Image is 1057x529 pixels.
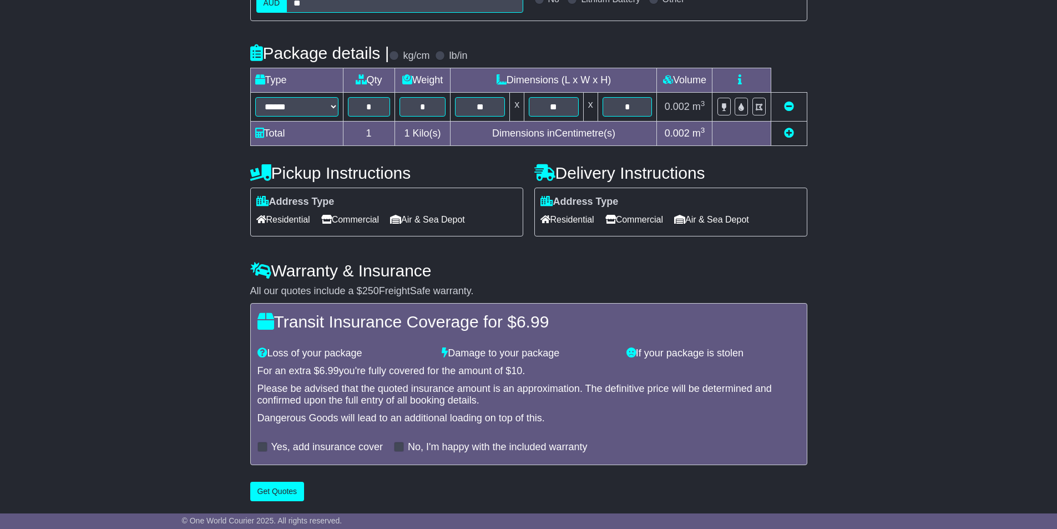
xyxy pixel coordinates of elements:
[510,93,524,122] td: x
[250,122,343,146] td: Total
[404,128,409,139] span: 1
[665,128,690,139] span: 0.002
[674,211,749,228] span: Air & Sea Depot
[252,347,437,360] div: Loss of your package
[534,164,807,182] h4: Delivery Instructions
[511,365,522,376] span: 10
[451,68,657,93] td: Dimensions (L x W x H)
[257,365,800,377] div: For an extra $ you're fully covered for the amount of $ .
[583,93,598,122] td: x
[250,44,390,62] h4: Package details |
[362,285,379,296] span: 250
[692,128,705,139] span: m
[784,101,794,112] a: Remove this item
[182,516,342,525] span: © One World Courier 2025. All rights reserved.
[692,101,705,112] span: m
[540,196,619,208] label: Address Type
[784,128,794,139] a: Add new item
[257,313,800,331] h4: Transit Insurance Coverage for $
[271,441,383,454] label: Yes, add insurance cover
[540,211,594,228] span: Residential
[250,164,523,182] h4: Pickup Instructions
[408,441,588,454] label: No, I'm happy with the included warranty
[250,285,807,298] div: All our quotes include a $ FreightSafe warranty.
[395,68,451,93] td: Weight
[605,211,663,228] span: Commercial
[256,196,335,208] label: Address Type
[321,211,379,228] span: Commercial
[701,99,705,108] sup: 3
[343,122,395,146] td: 1
[403,50,429,62] label: kg/cm
[657,68,712,93] td: Volume
[257,383,800,407] div: Please be advised that the quoted insurance amount is an approximation. The definitive price will...
[390,211,465,228] span: Air & Sea Depot
[250,261,807,280] h4: Warranty & Insurance
[449,50,467,62] label: lb/in
[517,313,549,331] span: 6.99
[621,347,806,360] div: If your package is stolen
[257,412,800,425] div: Dangerous Goods will lead to an additional loading on top of this.
[436,347,621,360] div: Damage to your package
[665,101,690,112] span: 0.002
[250,482,305,501] button: Get Quotes
[250,68,343,93] td: Type
[395,122,451,146] td: Kilo(s)
[701,126,705,134] sup: 3
[256,211,310,228] span: Residential
[320,365,339,376] span: 6.99
[451,122,657,146] td: Dimensions in Centimetre(s)
[343,68,395,93] td: Qty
